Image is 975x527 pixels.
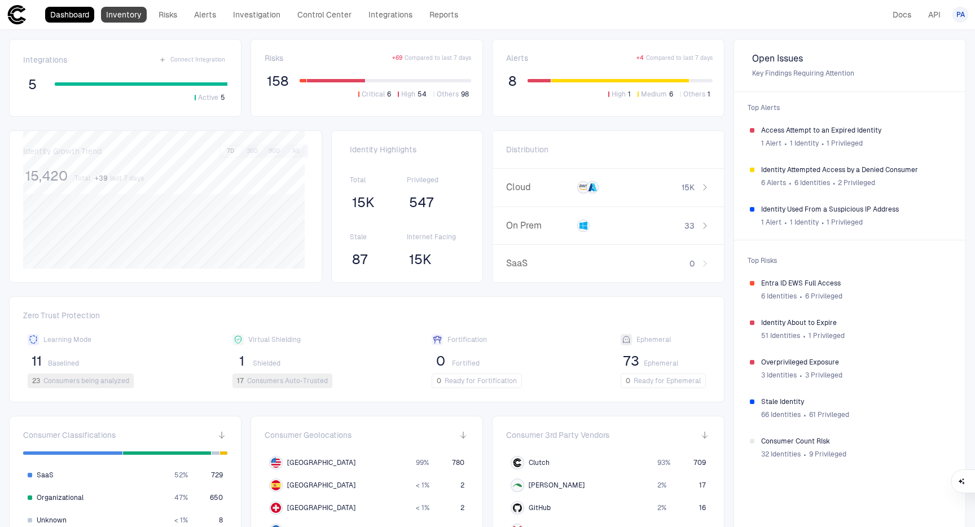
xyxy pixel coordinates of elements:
[432,374,522,388] button: 0Ready for Fortification
[606,89,633,99] button: High1
[387,90,391,99] span: 6
[699,481,706,490] span: 17
[657,503,666,512] span: 2 %
[221,93,225,102] span: 5
[267,73,288,90] span: 158
[287,503,355,512] span: [GEOGRAPHIC_DATA]
[265,53,283,63] span: Risks
[424,7,463,23] a: Reports
[761,139,781,148] span: 1 Alert
[761,178,786,187] span: 6 Alerts
[416,458,429,467] span: 99 %
[513,481,522,490] div: Cargill
[790,218,819,227] span: 1 Identity
[25,168,68,185] span: 15,420
[952,7,968,23] button: PA
[74,174,90,183] span: Total
[101,7,147,23] a: Inventory
[405,54,471,62] span: Compared to last 7 days
[784,214,788,231] span: ∙
[761,450,801,459] span: 32 Identities
[809,410,849,419] span: 61 Privileged
[362,90,385,99] span: Critical
[794,178,830,187] span: 6 Identities
[699,503,706,512] span: 16
[821,214,825,231] span: ∙
[174,493,188,502] span: 47 %
[506,72,519,90] button: 8
[418,90,427,99] span: 54
[506,53,528,63] span: Alerts
[407,232,464,241] span: Internet Facing
[189,7,221,23] a: Alerts
[219,516,223,525] span: 8
[157,53,227,67] button: Connect Integration
[636,335,671,344] span: Ephemeral
[28,352,46,370] button: 11
[407,194,436,212] button: 547
[761,437,950,446] span: Consumer Count RIsk
[32,353,42,370] span: 11
[646,54,713,62] span: Compared to last 7 days
[287,458,355,467] span: [GEOGRAPHIC_DATA]
[799,288,803,305] span: ∙
[809,450,846,459] span: 9 Privileged
[363,7,418,23] a: Integrations
[23,146,102,156] span: Identity Growth Trend
[506,220,573,231] span: On Prem
[761,397,950,406] span: Stale Identity
[682,182,695,192] span: 15K
[265,72,291,90] button: 158
[350,232,407,241] span: Stale
[265,430,352,440] span: Consumer Geolocations
[396,89,429,99] button: High54
[513,458,522,467] div: Clutch
[506,258,573,269] span: SaaS
[23,167,70,185] button: 15,420
[644,359,678,368] span: Ephemeral
[242,146,262,156] button: 30D
[356,89,393,99] button: Critical6
[350,175,407,185] span: Total
[803,446,807,463] span: ∙
[529,481,585,490] span: [PERSON_NAME]
[634,376,701,385] span: Ready for Ephemeral
[752,53,947,64] span: Open Issues
[761,410,801,419] span: 66 Identities
[95,174,108,183] span: + 39
[657,481,666,490] span: 2 %
[923,7,946,23] a: API
[761,371,797,380] span: 3 Identities
[221,146,240,156] button: 7D
[228,7,286,23] a: Investigation
[752,69,947,78] span: Key Findings Requiring Attention
[506,182,573,193] span: Cloud
[761,318,950,327] span: Identity About to Expire
[761,165,950,174] span: Identity Attempted Access by a Denied Consumer
[392,54,402,62] span: + 69
[198,93,218,102] span: Active
[784,135,788,152] span: ∙
[761,126,950,135] span: Access Attempt to an Expired Identity
[956,10,965,19] span: PA
[460,503,464,512] span: 2
[192,93,227,103] button: Active5
[693,458,706,467] span: 709
[210,493,223,502] span: 650
[432,352,450,370] button: 0
[821,135,825,152] span: ∙
[460,481,464,490] span: 2
[23,310,710,325] span: Zero Trust Protection
[437,376,441,385] span: 0
[657,458,670,467] span: 93 %
[271,503,281,513] img: CH
[239,353,244,370] span: 1
[407,175,464,185] span: Privileged
[286,146,306,156] button: All
[37,516,67,525] span: Unknown
[174,471,188,480] span: 52 %
[628,90,631,99] span: 1
[761,218,781,227] span: 1 Alert
[23,76,41,94] button: 5
[761,279,950,288] span: Entra ID EWS Full Access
